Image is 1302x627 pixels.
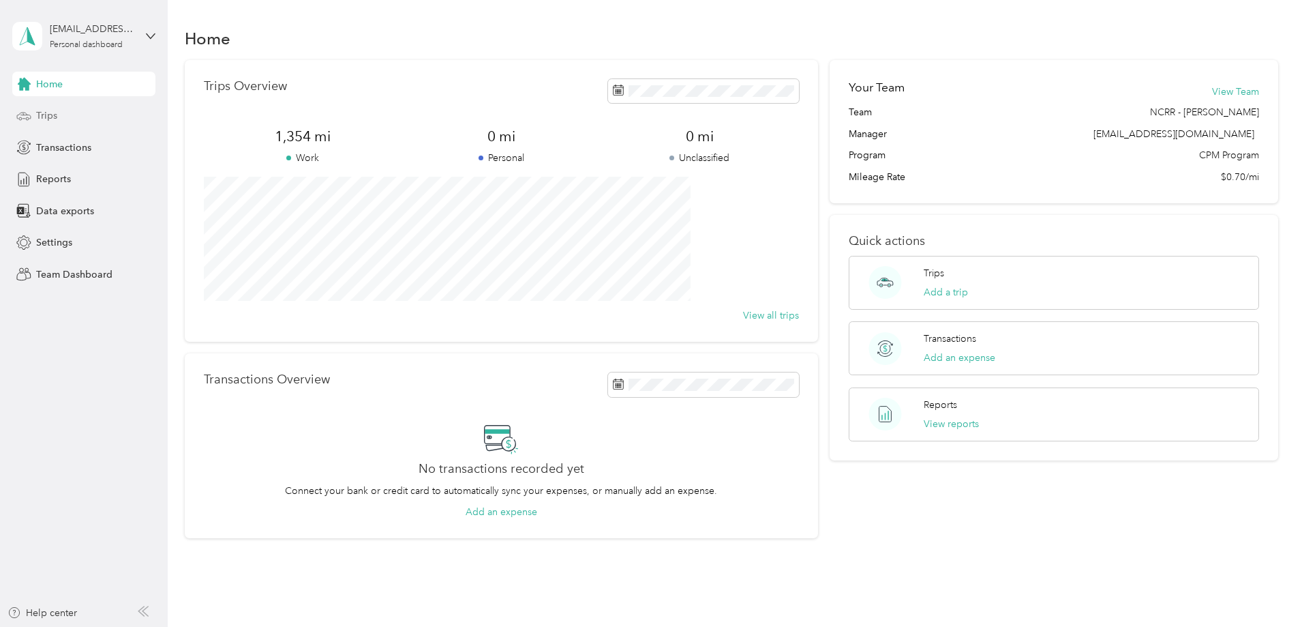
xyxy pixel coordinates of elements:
[601,151,799,165] p: Unclassified
[204,127,402,146] span: 1,354 mi
[402,151,601,165] p: Personal
[924,398,957,412] p: Reports
[36,77,63,91] span: Home
[924,351,995,365] button: Add an expense
[402,127,601,146] span: 0 mi
[1221,170,1259,184] span: $0.70/mi
[924,285,968,300] button: Add a trip
[50,41,123,49] div: Personal dashboard
[849,105,872,119] span: Team
[849,79,905,96] h2: Your Team
[36,204,94,218] span: Data exports
[204,79,287,93] p: Trips Overview
[36,235,72,250] span: Settings
[466,505,537,519] button: Add an expense
[924,266,944,280] p: Trips
[1226,551,1302,627] iframe: Everlance-gr Chat Button Frame
[601,127,799,146] span: 0 mi
[849,148,885,162] span: Program
[185,31,230,46] h1: Home
[204,151,402,165] p: Work
[849,170,905,184] span: Mileage Rate
[1150,105,1259,119] span: NCRR - [PERSON_NAME]
[1212,85,1259,99] button: View Team
[743,308,799,323] button: View all trips
[204,373,330,387] p: Transactions Overview
[849,127,887,141] span: Manager
[7,606,77,620] button: Help center
[419,462,584,476] h2: No transactions recorded yet
[36,141,91,155] span: Transactions
[285,484,717,498] p: Connect your bank or credit card to automatically sync your expenses, or manually add an expense.
[1093,128,1254,140] span: [EMAIL_ADDRESS][DOMAIN_NAME]
[1199,148,1259,162] span: CPM Program
[50,22,135,36] div: [EMAIL_ADDRESS][DOMAIN_NAME]
[36,108,57,123] span: Trips
[36,172,71,186] span: Reports
[849,234,1259,248] p: Quick actions
[924,332,976,346] p: Transactions
[36,267,112,282] span: Team Dashboard
[924,417,979,431] button: View reports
